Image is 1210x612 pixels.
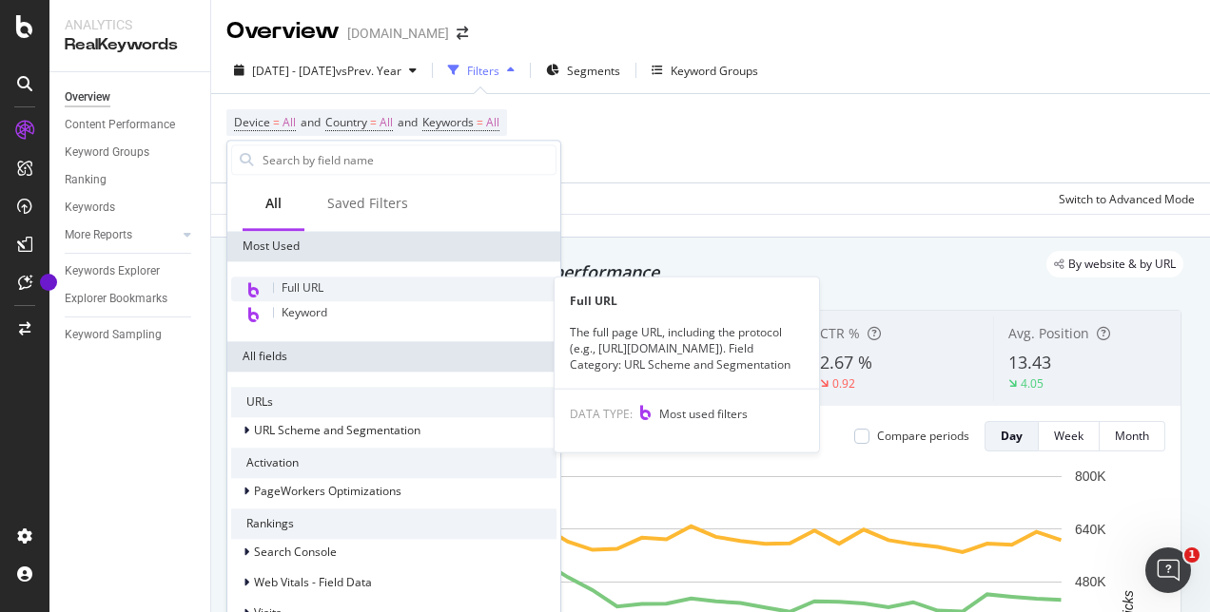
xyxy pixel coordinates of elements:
[226,15,340,48] div: Overview
[820,351,872,373] span: 2.67 %
[1051,183,1195,214] button: Switch to Advanced Mode
[65,143,197,163] a: Keyword Groups
[327,194,408,213] div: Saved Filters
[65,225,178,245] a: More Reports
[1008,351,1051,373] span: 13.43
[1054,428,1083,444] div: Week
[832,375,855,392] div: 0.92
[65,325,197,345] a: Keyword Sampling
[254,545,337,561] span: Search Console
[283,109,296,136] span: All
[820,324,860,342] span: CTR %
[555,293,819,309] div: Full URL
[1008,324,1089,342] span: Avg. Position
[227,231,560,261] div: Most Used
[65,225,132,245] div: More Reports
[467,63,499,79] div: Filters
[1046,251,1183,277] div: legacy label
[538,55,628,86] button: Segments
[659,405,748,421] span: Most used filters
[226,55,424,86] button: [DATE] - [DATE]vsPrev. Year
[65,170,107,190] div: Ranking
[1039,421,1100,451] button: Week
[1059,191,1195,207] div: Switch to Advanced Mode
[440,55,522,86] button: Filters
[555,324,819,373] div: The full page URL, including the protocol (e.g., [URL][DOMAIN_NAME]). Field Category: URL Scheme ...
[877,428,969,444] div: Compare periods
[1100,421,1165,451] button: Month
[65,143,149,163] div: Keyword Groups
[1075,469,1106,484] text: 800K
[65,87,110,107] div: Overview
[457,27,468,40] div: arrow-right-arrow-left
[273,114,280,130] span: =
[65,198,197,218] a: Keywords
[65,15,195,34] div: Analytics
[65,34,195,56] div: RealKeywords
[398,114,418,130] span: and
[254,575,372,591] span: Web Vitals - Field Data
[231,448,556,478] div: Activation
[644,55,766,86] button: Keyword Groups
[347,24,449,43] div: [DOMAIN_NAME]
[336,63,401,79] span: vs Prev. Year
[1021,375,1044,392] div: 4.05
[252,63,336,79] span: [DATE] - [DATE]
[380,109,393,136] span: All
[234,114,270,130] span: Device
[1068,258,1176,270] span: By website & by URL
[254,423,420,439] span: URL Scheme and Segmentation
[65,115,197,135] a: Content Performance
[231,387,556,417] div: URLs
[1145,547,1191,593] iframe: Intercom live chat
[65,198,115,218] div: Keywords
[985,421,1039,451] button: Day
[301,114,321,130] span: and
[1115,428,1149,444] div: Month
[370,114,377,130] span: =
[570,405,633,421] span: DATA TYPE:
[282,304,327,320] span: Keyword
[254,484,401,500] span: PageWorkers Optimizations
[227,341,560,372] div: All fields
[282,279,323,296] span: Full URL
[477,114,483,130] span: =
[65,261,160,281] div: Keywords Explorer
[65,261,197,281] a: Keywords Explorer
[65,289,167,309] div: Explorer Bookmarks
[1075,522,1106,537] text: 640K
[1001,428,1023,444] div: Day
[261,145,556,174] input: Search by field name
[422,114,474,130] span: Keywords
[1075,574,1106,589] text: 480K
[486,109,499,136] span: All
[671,63,758,79] div: Keyword Groups
[1184,547,1200,563] span: 1
[265,194,282,213] div: All
[65,170,197,190] a: Ranking
[65,289,197,309] a: Explorer Bookmarks
[567,63,620,79] span: Segments
[231,508,556,539] div: Rankings
[65,325,162,345] div: Keyword Sampling
[325,114,367,130] span: Country
[65,115,175,135] div: Content Performance
[40,274,57,291] div: Tooltip anchor
[65,87,197,107] a: Overview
